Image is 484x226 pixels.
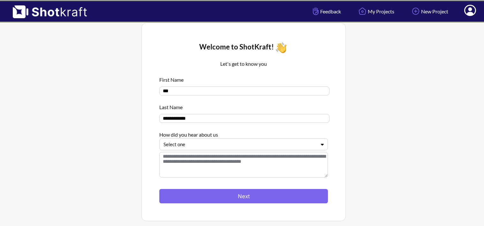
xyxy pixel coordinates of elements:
[159,60,328,68] p: Let's get to know you
[405,3,453,20] a: New Project
[410,6,421,17] img: Add Icon
[159,73,328,83] div: First Name
[274,41,288,55] img: Wave Icon
[159,100,328,111] div: Last Name
[159,128,328,138] div: How did you hear about us
[352,3,399,20] a: My Projects
[159,41,328,55] div: Welcome to ShotKraft!
[357,6,368,17] img: Home Icon
[311,6,320,17] img: Hand Icon
[159,189,328,203] button: Next
[311,8,341,15] span: Feedback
